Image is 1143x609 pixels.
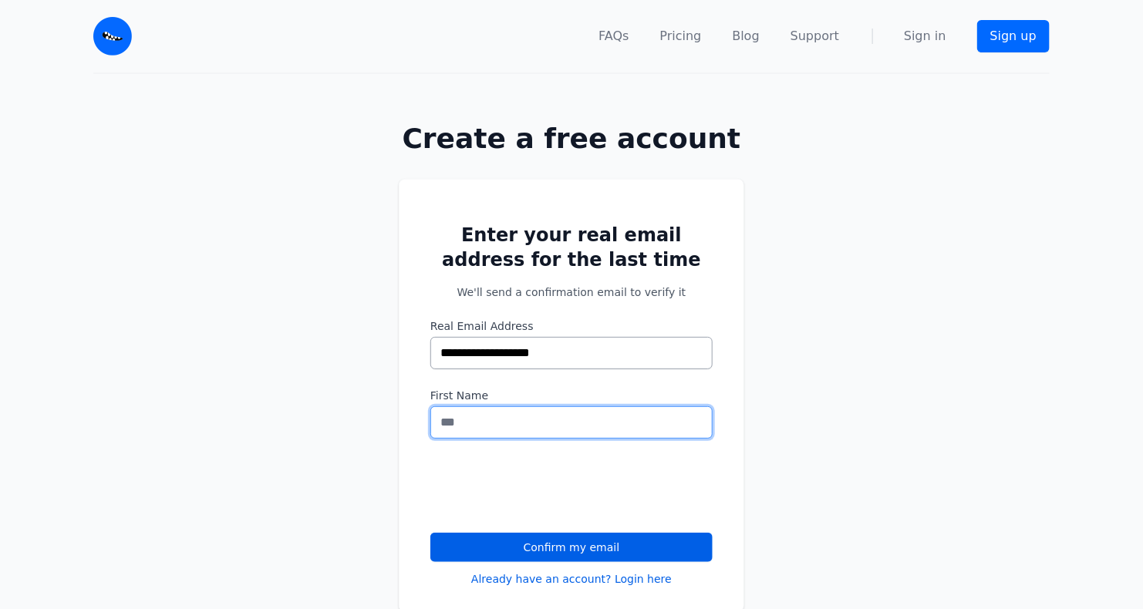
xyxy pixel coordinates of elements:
[430,223,713,272] h2: Enter your real email address for the last time
[733,27,760,45] a: Blog
[349,123,794,154] h1: Create a free account
[660,27,702,45] a: Pricing
[471,571,672,587] a: Already have an account? Login here
[93,17,132,56] img: Email Monster
[430,533,713,562] button: Confirm my email
[430,284,713,300] p: We'll send a confirmation email to verify it
[791,27,839,45] a: Support
[977,20,1050,52] a: Sign up
[430,457,665,517] iframe: reCAPTCHA
[904,27,946,45] a: Sign in
[430,388,713,403] label: First Name
[598,27,629,45] a: FAQs
[430,318,713,334] label: Real Email Address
